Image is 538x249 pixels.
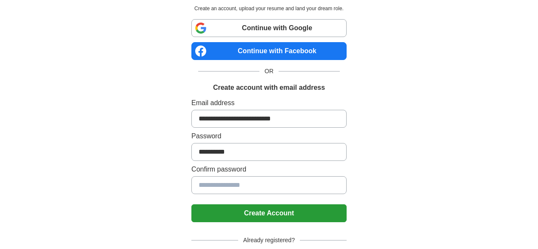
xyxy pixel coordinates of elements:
[191,164,347,175] label: Confirm password
[259,67,279,76] span: OR
[191,42,347,60] a: Continue with Facebook
[191,19,347,37] a: Continue with Google
[213,83,325,93] h1: Create account with email address
[238,236,300,245] span: Already registered?
[191,204,347,222] button: Create Account
[193,5,345,12] p: Create an account, upload your resume and land your dream role.
[191,131,347,141] label: Password
[191,98,347,108] label: Email address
